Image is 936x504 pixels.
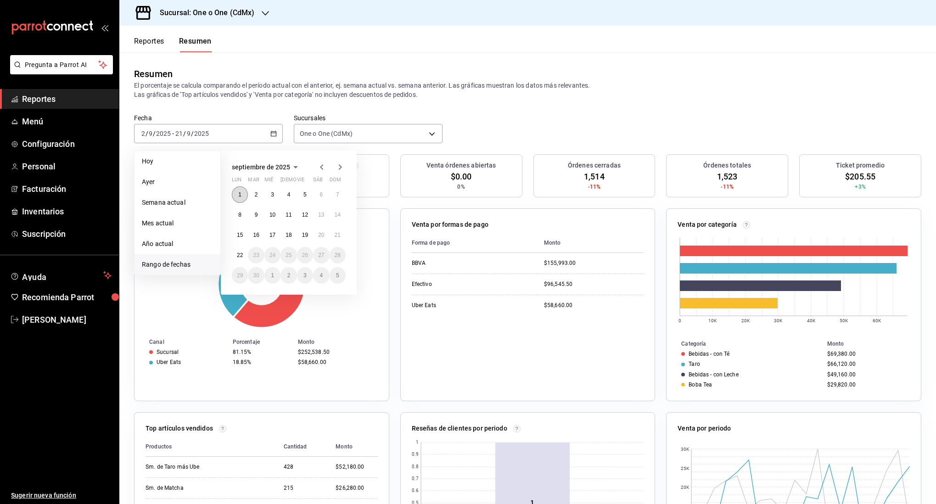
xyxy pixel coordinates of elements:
h3: Sucursal: One o One (CdMx) [152,7,254,18]
button: 27 de septiembre de 2025 [313,247,329,263]
span: $205.55 [845,170,875,183]
span: 1,514 [584,170,605,183]
text: 40K [807,318,816,323]
div: 428 [284,463,321,471]
abbr: 10 de septiembre de 2025 [269,212,275,218]
button: 25 de septiembre de 2025 [280,247,297,263]
span: Ayer [142,177,213,187]
p: Venta por periodo [678,424,731,433]
span: / [183,130,186,137]
span: Reportes [22,93,112,105]
text: 20K [741,318,750,323]
div: navigation tabs [134,37,212,52]
div: $66,120.00 [827,361,906,367]
text: 20K [681,485,689,490]
abbr: sábado [313,177,323,186]
button: 21 de septiembre de 2025 [330,227,346,243]
text: 0 [678,318,681,323]
th: Porcentaje [229,337,294,347]
span: Sugerir nueva función [11,491,112,500]
abbr: 1 de octubre de 2025 [271,272,274,279]
button: 19 de septiembre de 2025 [297,227,313,243]
abbr: 4 de septiembre de 2025 [287,191,291,198]
h3: Ticket promedio [836,161,885,170]
div: Taro [689,361,700,367]
span: Pregunta a Parrot AI [25,60,99,70]
h3: Órdenes cerradas [568,161,621,170]
text: 10K [708,318,717,323]
span: Rango de fechas [142,260,213,269]
button: 28 de septiembre de 2025 [330,247,346,263]
button: septiembre de 2025 [232,162,301,173]
label: Fecha [134,115,283,121]
th: Monto [824,339,921,349]
span: Menú [22,115,112,128]
abbr: 28 de septiembre de 2025 [335,252,341,258]
span: - [172,130,174,137]
input: ---- [156,130,171,137]
button: 9 de septiembre de 2025 [248,207,264,223]
div: $29,820.00 [827,381,906,388]
span: / [191,130,194,137]
button: 14 de septiembre de 2025 [330,207,346,223]
abbr: 24 de septiembre de 2025 [269,252,275,258]
input: -- [186,130,191,137]
abbr: 3 de octubre de 2025 [303,272,307,279]
p: El porcentaje se calcula comparando el período actual con el anterior, ej. semana actual vs. sema... [134,81,921,99]
button: 26 de septiembre de 2025 [297,247,313,263]
button: 16 de septiembre de 2025 [248,227,264,243]
button: 3 de septiembre de 2025 [264,186,280,203]
text: 60K [873,318,881,323]
button: Pregunta a Parrot AI [10,55,113,74]
abbr: 15 de septiembre de 2025 [237,232,243,238]
label: Sucursales [294,115,443,121]
span: / [146,130,148,137]
div: Sm. de Matcha [146,484,237,492]
text: 0.8 [411,465,418,470]
div: Uber Eats [412,302,504,309]
div: $49,160.00 [827,371,906,378]
th: Categoría [667,339,823,349]
button: 10 de septiembre de 2025 [264,207,280,223]
div: $58,660.00 [544,302,644,309]
abbr: 17 de septiembre de 2025 [269,232,275,238]
abbr: 20 de septiembre de 2025 [318,232,324,238]
abbr: 23 de septiembre de 2025 [253,252,259,258]
div: Uber Eats [157,359,181,365]
th: Canal [135,337,229,347]
abbr: miércoles [264,177,273,186]
text: 30K [681,447,689,452]
div: $58,660.00 [298,359,374,365]
button: 23 de septiembre de 2025 [248,247,264,263]
button: 3 de octubre de 2025 [297,267,313,284]
input: -- [141,130,146,137]
abbr: 9 de septiembre de 2025 [255,212,258,218]
abbr: viernes [297,177,304,186]
span: Inventarios [22,205,112,218]
span: -11% [588,183,601,191]
text: 0.6 [411,488,418,493]
abbr: 4 de octubre de 2025 [319,272,323,279]
th: Monto [537,233,644,253]
abbr: domingo [330,177,341,186]
button: 8 de septiembre de 2025 [232,207,248,223]
a: Pregunta a Parrot AI [6,67,113,76]
th: Monto [328,437,377,457]
button: 13 de septiembre de 2025 [313,207,329,223]
abbr: 5 de septiembre de 2025 [303,191,307,198]
span: 1,523 [717,170,738,183]
abbr: 3 de septiembre de 2025 [271,191,274,198]
abbr: 25 de septiembre de 2025 [286,252,291,258]
button: 4 de octubre de 2025 [313,267,329,284]
span: septiembre de 2025 [232,163,290,171]
abbr: 1 de septiembre de 2025 [238,191,241,198]
span: +3% [855,183,865,191]
div: $26,280.00 [336,484,377,492]
button: 22 de septiembre de 2025 [232,247,248,263]
p: Reseñas de clientes por periodo [412,424,507,433]
button: 4 de septiembre de 2025 [280,186,297,203]
span: One o One (CdMx) [300,129,353,138]
div: $69,380.00 [827,351,906,357]
div: Boba Tea [689,381,712,388]
text: 0.9 [411,452,418,457]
